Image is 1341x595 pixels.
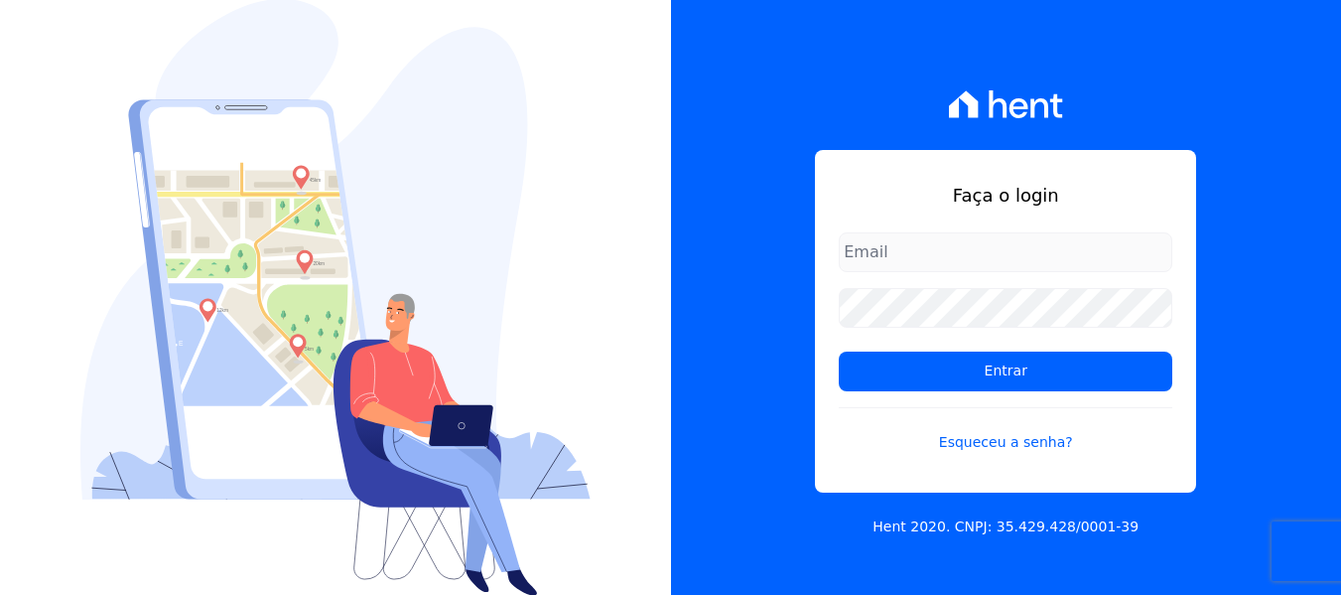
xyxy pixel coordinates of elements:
p: Hent 2020. CNPJ: 35.429.428/0001-39 [872,517,1139,537]
h1: Faça o login [839,182,1172,209]
input: Entrar [839,352,1172,391]
input: Email [839,232,1172,272]
a: Esqueceu a senha? [839,407,1172,453]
